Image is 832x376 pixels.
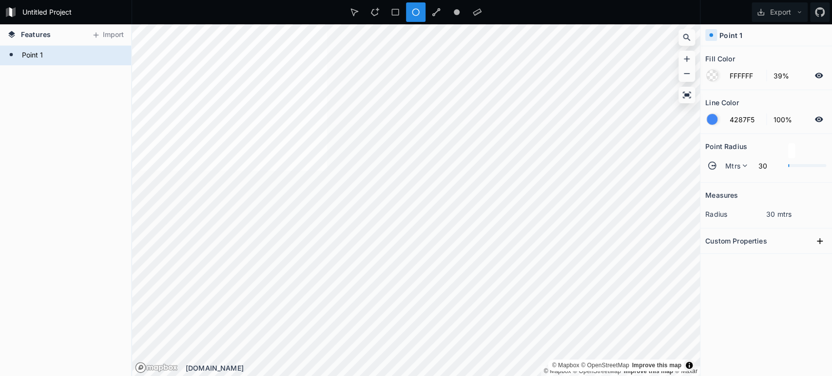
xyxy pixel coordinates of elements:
[705,188,738,203] h2: Measures
[581,362,629,369] a: OpenStreetMap
[632,362,681,369] a: Map feedback
[186,363,700,373] div: [DOMAIN_NAME]
[705,95,738,110] h2: Line Color
[552,362,579,369] a: Mapbox
[573,368,621,375] a: OpenStreetMap
[766,209,827,219] dd: 30 mtrs
[705,209,766,219] dt: radius
[683,359,695,371] button: Toggle attribution
[753,160,783,171] input: 0
[705,139,747,154] h2: Point Radius
[719,30,742,40] h4: Point 1
[705,51,735,66] h2: Fill Color
[705,233,767,248] h2: Custom Properties
[87,27,129,43] button: Import
[623,368,673,375] a: Map feedback
[675,368,698,375] a: Maxar
[135,362,178,373] a: Mapbox logo
[686,360,692,371] span: Toggle attribution
[543,368,571,375] a: Mapbox
[21,29,51,39] span: Features
[725,161,740,171] span: Mtrs
[752,2,808,22] button: Export
[135,362,146,373] a: Mapbox logo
